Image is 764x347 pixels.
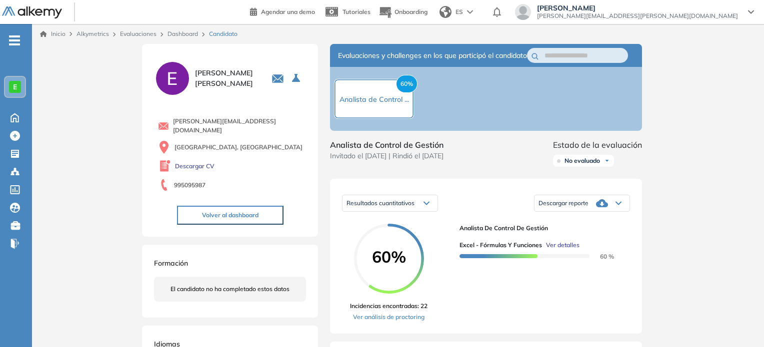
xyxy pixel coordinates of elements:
img: Logo [2,6,62,19]
span: Candidato [209,29,237,38]
span: Ver detalles [546,241,579,250]
span: Invitado el [DATE] | Rindió el [DATE] [330,151,443,161]
img: PROFILE_MENU_LOGO_USER [154,60,191,97]
span: Descargar reporte [538,199,588,207]
a: Descargar CV [175,162,214,171]
i: - [9,39,20,41]
a: Evaluaciones [120,30,156,37]
span: [GEOGRAPHIC_DATA], [GEOGRAPHIC_DATA] [174,143,302,152]
span: [PERSON_NAME] [PERSON_NAME] [195,68,259,89]
span: E [13,83,17,91]
span: Alkymetrics [76,30,109,37]
span: Tutoriales [342,8,370,15]
span: Estado de la evaluación [553,139,642,151]
a: Agendar una demo [250,5,315,17]
button: Ver detalles [542,241,579,250]
span: 60 % [588,253,614,260]
span: [PERSON_NAME][EMAIL_ADDRESS][DOMAIN_NAME] [173,117,306,135]
span: Agendar una demo [261,8,315,15]
span: 60% [354,249,424,265]
span: No evaluado [564,157,600,165]
span: Analista de Control de Gestión [459,224,622,233]
a: Dashboard [167,30,198,37]
span: Incidencias encontradas: 22 [350,302,427,311]
span: Analista de Control de Gestión [330,139,443,151]
img: arrow [467,10,473,14]
img: world [439,6,451,18]
img: Ícono de flecha [604,158,610,164]
a: Inicio [40,29,65,38]
span: ES [455,7,463,16]
span: Analista de Control ... [339,95,409,104]
span: [PERSON_NAME][EMAIL_ADDRESS][PERSON_NAME][DOMAIN_NAME] [537,12,738,20]
span: 60% [396,75,417,93]
button: Volver al dashboard [177,206,283,225]
span: Evaluaciones y challenges en los que participó el candidato [338,50,527,61]
a: Ver análisis de proctoring [350,313,427,322]
span: El candidato no ha completado estos datos [170,285,289,294]
span: Excel - Fórmulas y Funciones [459,241,542,250]
span: Onboarding [394,8,427,15]
button: Seleccione la evaluación activa [288,69,306,87]
span: [PERSON_NAME] [537,4,738,12]
button: Onboarding [378,1,427,23]
span: Resultados cuantitativos [346,199,414,207]
span: Formación [154,259,188,268]
span: 995095987 [174,181,205,190]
